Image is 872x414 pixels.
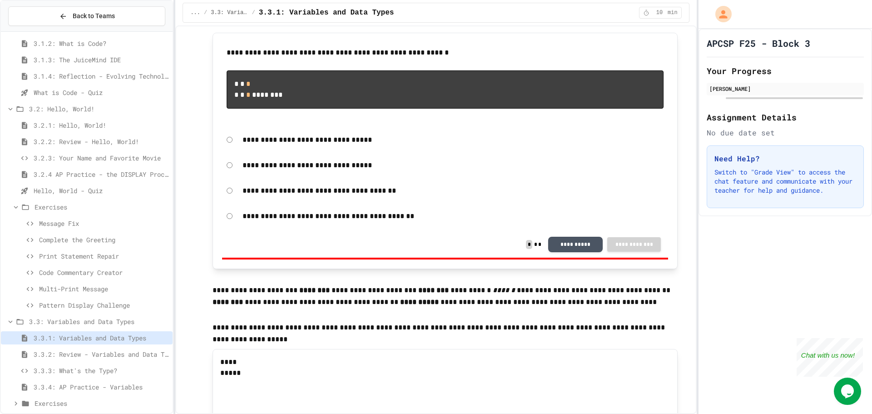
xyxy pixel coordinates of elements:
[34,153,169,163] span: 3.2.3: Your Name and Favorite Movie
[34,170,169,179] span: 3.2.4 AP Practice - the DISPLAY Procedure
[39,284,169,294] span: Multi-Print Message
[39,268,169,277] span: Code Commentary Creator
[34,186,169,195] span: Hello, World - Quiz
[34,137,169,146] span: 3.2.2: Review - Hello, World!
[34,366,169,375] span: 3.3.3: What's the Type?
[73,11,115,21] span: Back to Teams
[39,235,169,244] span: Complete the Greeting
[707,111,864,124] h2: Assignment Details
[29,104,169,114] span: 3.2: Hello, World!
[190,9,200,16] span: ...
[34,88,169,97] span: What is Code - Quiz
[39,219,169,228] span: Message Fix
[707,65,864,77] h2: Your Progress
[39,251,169,261] span: Print Statement Repair
[709,85,861,93] div: [PERSON_NAME]
[35,399,169,408] span: Exercises
[259,7,394,18] span: 3.3.1: Variables and Data Types
[252,9,255,16] span: /
[29,317,169,326] span: 3.3: Variables and Data Types
[834,378,863,405] iframe: chat widget
[34,39,169,48] span: 3.1.2: What is Code?
[707,127,864,138] div: No due date set
[34,382,169,392] span: 3.3.4: AP Practice - Variables
[34,349,169,359] span: 3.3.2: Review - Variables and Data Types
[714,153,856,164] h3: Need Help?
[706,4,734,25] div: My Account
[211,9,248,16] span: 3.3: Variables and Data Types
[652,9,667,16] span: 10
[707,37,810,50] h1: APCSP F25 - Block 3
[35,202,169,212] span: Exercises
[204,9,207,16] span: /
[668,9,678,16] span: min
[34,71,169,81] span: 3.1.4: Reflection - Evolving Technology
[34,120,169,130] span: 3.2.1: Hello, World!
[39,300,169,310] span: Pattern Display Challenge
[34,55,169,65] span: 3.1.3: The JuiceMind IDE
[714,168,856,195] p: Switch to "Grade View" to access the chat feature and communicate with your teacher for help and ...
[34,333,169,343] span: 3.3.1: Variables and Data Types
[797,338,863,377] iframe: chat widget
